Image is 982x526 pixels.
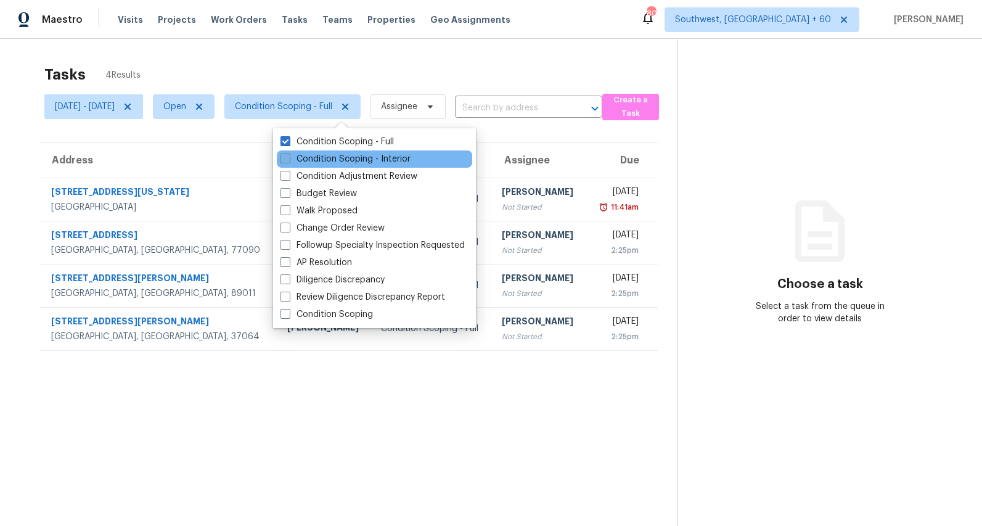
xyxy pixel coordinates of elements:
[455,99,568,118] input: Search by address
[596,244,639,257] div: 2:25pm
[586,100,604,117] button: Open
[502,331,576,343] div: Not Started
[749,300,891,325] div: Select a task from the queue in order to view details
[280,136,394,148] label: Condition Scoping - Full
[367,14,415,26] span: Properties
[586,143,658,178] th: Due
[608,93,653,121] span: Create a Task
[502,315,576,331] div: [PERSON_NAME]
[502,201,576,213] div: Not Started
[596,315,639,331] div: [DATE]
[235,101,332,113] span: Condition Scoping - Full
[118,14,143,26] span: Visits
[647,7,655,20] div: 806
[287,321,362,337] div: [PERSON_NAME]
[777,278,863,290] h3: Choose a task
[381,323,482,335] div: Condition Scoping - Full
[889,14,964,26] span: [PERSON_NAME]
[211,14,267,26] span: Work Orders
[158,14,196,26] span: Projects
[596,331,639,343] div: 2:25pm
[430,14,510,26] span: Geo Assignments
[492,143,586,178] th: Assignee
[602,94,659,120] button: Create a Task
[280,291,445,303] label: Review Diligence Discrepancy Report
[596,287,639,300] div: 2:25pm
[280,187,357,200] label: Budget Review
[42,14,83,26] span: Maestro
[596,186,639,201] div: [DATE]
[51,272,268,287] div: [STREET_ADDRESS][PERSON_NAME]
[39,143,277,178] th: Address
[280,308,373,321] label: Condition Scoping
[51,315,268,331] div: [STREET_ADDRESS][PERSON_NAME]
[280,239,465,252] label: Followup Specialty Inspection Requested
[280,205,358,217] label: Walk Proposed
[596,272,639,287] div: [DATE]
[322,14,353,26] span: Teams
[381,101,417,113] span: Assignee
[105,69,141,81] span: 4 Results
[51,229,268,244] div: [STREET_ADDRESS]
[51,287,268,300] div: [GEOGRAPHIC_DATA], [GEOGRAPHIC_DATA], 89011
[608,201,639,213] div: 11:41am
[280,274,385,286] label: Diligence Discrepancy
[502,272,576,287] div: [PERSON_NAME]
[502,244,576,257] div: Not Started
[51,244,268,257] div: [GEOGRAPHIC_DATA], [GEOGRAPHIC_DATA], 77090
[280,257,352,269] label: AP Resolution
[675,14,831,26] span: Southwest, [GEOGRAPHIC_DATA] + 60
[596,229,639,244] div: [DATE]
[502,229,576,244] div: [PERSON_NAME]
[163,101,186,113] span: Open
[502,287,576,300] div: Not Started
[282,15,308,24] span: Tasks
[51,331,268,343] div: [GEOGRAPHIC_DATA], [GEOGRAPHIC_DATA], 37064
[280,170,417,183] label: Condition Adjustment Review
[502,186,576,201] div: [PERSON_NAME]
[51,201,268,213] div: [GEOGRAPHIC_DATA]
[280,222,385,234] label: Change Order Review
[55,101,115,113] span: [DATE] - [DATE]
[44,68,86,81] h2: Tasks
[280,153,411,165] label: Condition Scoping - Interior
[599,201,608,213] img: Overdue Alarm Icon
[51,186,268,201] div: [STREET_ADDRESS][US_STATE]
